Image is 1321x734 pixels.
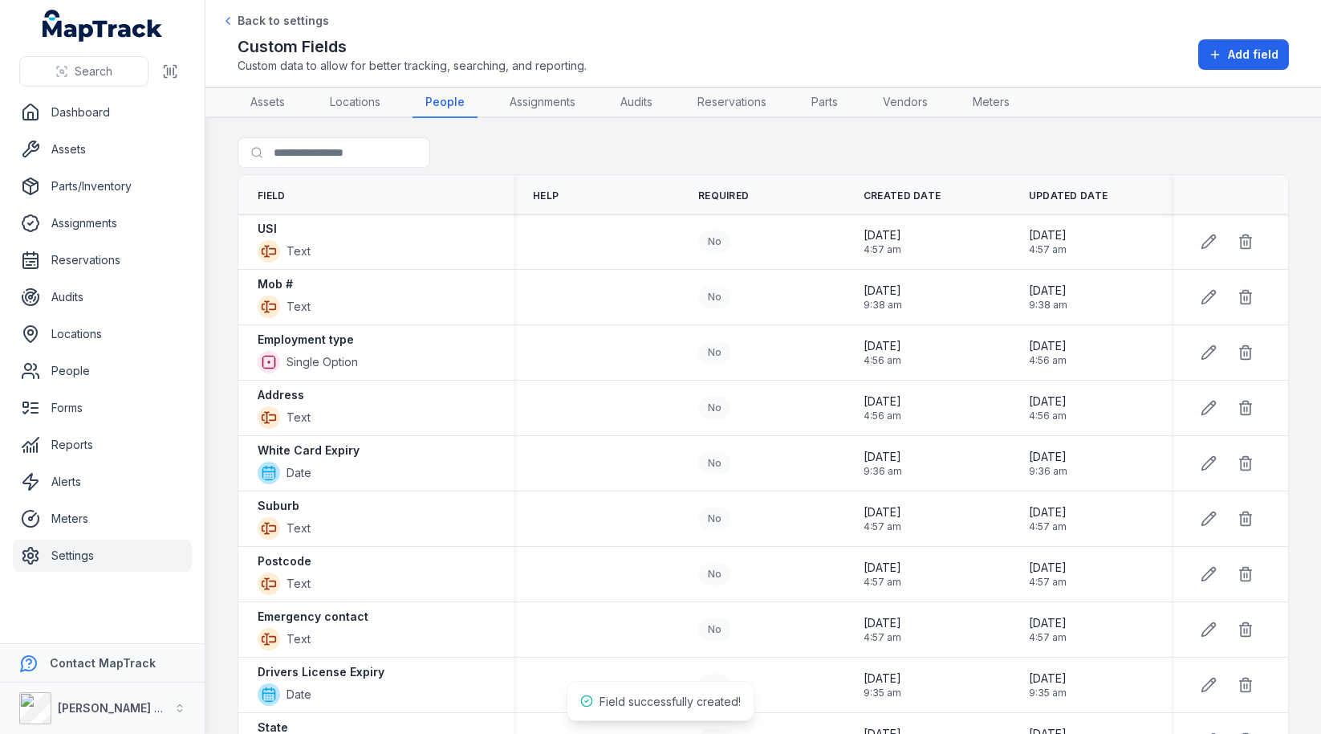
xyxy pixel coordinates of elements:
strong: Mob # [258,276,293,292]
time: 26/09/2025, 9:35:54 am [1029,671,1067,699]
strong: Postcode [258,553,311,569]
a: Locations [317,88,393,118]
time: 14/10/2025, 4:57:14 am [864,504,901,533]
strong: USI [258,221,277,237]
time: 26/09/2025, 9:38:12 am [1029,283,1067,312]
span: 4:56 am [864,354,901,367]
a: Back to settings [222,13,329,29]
strong: Suburb [258,498,299,514]
time: 14/10/2025, 4:57:14 am [1029,504,1067,533]
span: [DATE] [864,283,902,299]
span: 4:57 am [864,243,901,256]
a: Parts [799,88,851,118]
a: Vendors [870,88,941,118]
a: Alerts [13,466,192,498]
time: 14/10/2025, 4:57:38 am [1029,227,1067,256]
a: Locations [13,318,192,350]
span: [DATE] [1029,227,1067,243]
span: Field successfully created! [600,695,741,708]
a: Parts/Inventory [13,170,192,202]
span: 4:57 am [1029,243,1067,256]
span: [DATE] [864,449,902,465]
a: People [13,355,192,387]
a: People [413,88,478,118]
div: No [698,452,731,475]
span: [DATE] [864,671,901,687]
a: Assignments [13,207,192,239]
span: 9:36 am [1029,465,1067,478]
span: 4:57 am [864,576,901,589]
span: Add field [1228,47,1278,63]
time: 26/09/2025, 9:35:54 am [864,671,901,699]
span: [DATE] [864,615,901,631]
span: 4:56 am [1029,354,1067,367]
div: No [698,341,731,364]
span: [DATE] [864,394,901,410]
div: No [698,286,731,308]
a: Assets [238,88,298,118]
a: Forms [13,392,192,424]
span: [DATE] [864,338,901,354]
time: 26/09/2025, 9:38:12 am [864,283,902,312]
div: No [698,618,731,641]
span: 9:36 am [864,465,902,478]
span: 4:56 am [864,410,901,422]
a: Dashboard [13,96,192,128]
div: No [698,563,731,585]
span: 4:57 am [1029,631,1067,644]
a: MapTrack [43,10,163,42]
span: Field [258,190,286,202]
span: [DATE] [1029,449,1067,465]
div: No [698,230,731,253]
span: [DATE] [1029,338,1067,354]
span: Date [287,687,311,703]
div: No [698,508,731,530]
button: Add field [1198,39,1289,70]
a: Meters [960,88,1022,118]
time: 14/10/2025, 4:56:13 am [864,338,901,367]
span: [DATE] [1029,504,1067,520]
time: 14/10/2025, 4:57:38 am [864,227,901,256]
span: [DATE] [1029,283,1067,299]
a: Meters [13,503,192,535]
time: 14/10/2025, 4:57:24 am [1029,560,1067,589]
span: Text [287,520,311,536]
span: Text [287,243,311,259]
span: Created Date [864,190,941,202]
span: Text [287,631,311,647]
time: 26/09/2025, 9:36:13 am [864,449,902,478]
span: 4:57 am [1029,520,1067,533]
span: [DATE] [864,227,901,243]
span: Custom data to allow for better tracking, searching, and reporting. [238,58,587,74]
strong: White Card Expiry [258,442,360,459]
span: Single Option [287,354,358,370]
span: 9:38 am [1029,299,1067,312]
time: 14/10/2025, 4:56:13 am [1029,338,1067,367]
a: Audits [608,88,665,118]
div: No [698,397,731,419]
strong: Contact MapTrack [50,656,156,670]
span: 4:57 am [864,520,901,533]
time: 14/10/2025, 4:57:47 am [1029,615,1067,644]
a: Audits [13,281,192,313]
a: Assignments [497,88,588,118]
span: 4:57 am [1029,576,1067,589]
span: [DATE] [864,560,901,576]
span: [DATE] [864,504,901,520]
span: [DATE] [1029,615,1067,631]
strong: Address [258,387,304,403]
span: Updated Date [1029,190,1108,202]
time: 14/10/2025, 4:56:52 am [864,394,901,422]
span: Text [287,576,311,592]
span: 9:35 am [864,687,901,699]
span: 9:38 am [864,299,902,312]
a: Settings [13,540,192,572]
time: 26/09/2025, 9:36:18 am [1029,449,1067,478]
a: Assets [13,133,192,165]
span: Help [533,190,559,202]
span: Text [287,410,311,426]
time: 14/10/2025, 4:56:52 am [1029,394,1067,422]
time: 14/10/2025, 4:57:47 am [864,615,901,644]
strong: Emergency contact [258,609,368,625]
button: Search [19,56,148,87]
